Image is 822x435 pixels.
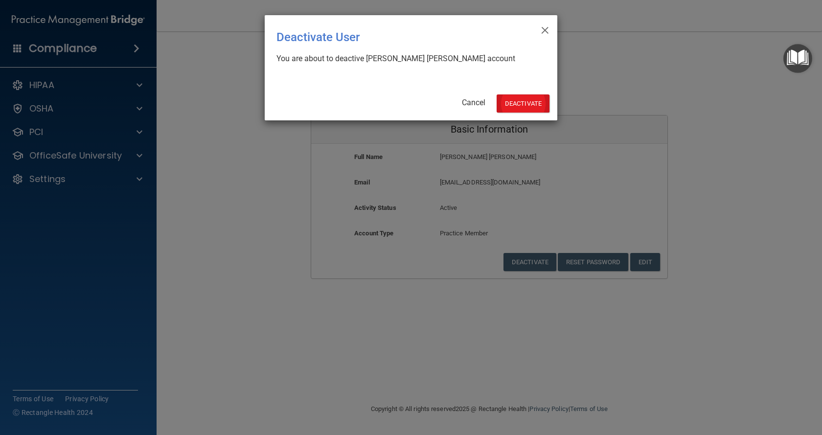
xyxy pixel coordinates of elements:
[462,98,485,107] a: Cancel
[497,94,549,113] button: Deactivate
[276,23,505,51] div: Deactivate User
[652,366,810,405] iframe: Drift Widget Chat Controller
[276,53,538,64] div: You are about to deactive [PERSON_NAME] [PERSON_NAME] account
[783,44,812,73] button: Open Resource Center
[541,19,549,39] span: ×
